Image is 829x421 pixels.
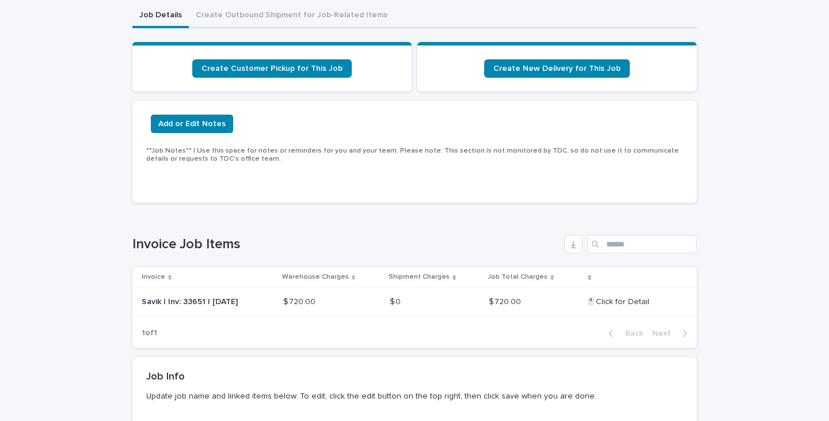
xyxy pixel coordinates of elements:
[132,4,189,28] button: Job Details
[151,115,233,133] button: Add or Edit Notes
[389,271,450,283] p: Shipment Charges
[484,59,630,78] a: Create New Delivery for This Job
[146,371,185,384] h2: Job Info
[283,295,318,307] p: $ 720.00
[132,287,697,316] tr: Savik | Inv: 33651 | [DATE]$ 720.00$ 720.00 $ 0$ 0 $ 720.00$ 720.00 🖱️Click for Detail🖱️Click for...
[599,328,648,339] button: Back
[586,295,652,307] p: 🖱️Click for Detail
[282,271,349,283] p: Warehouse Charges
[192,59,352,78] a: Create Customer Pickup for This Job
[587,235,697,253] input: Search
[142,271,165,283] p: Invoice
[648,328,697,339] button: Next
[201,65,343,73] span: Create Customer Pickup for This Job
[618,329,643,337] span: Back
[158,118,226,130] span: Add or Edit Notes
[142,297,257,307] p: Savik | Inv: 33651 | [DATE]
[488,271,547,283] p: Job Total Charges
[146,391,678,401] p: Update job name and linked items below. To edit, click the edit button on the top right, then cli...
[390,295,403,307] p: $ 0
[489,295,523,307] p: $ 720.00
[652,329,678,337] span: Next
[132,319,166,347] p: 1 of 1
[189,4,394,28] button: Create Outbound Shipment for Job-Related Items
[146,147,679,162] span: **Job Notes** | Use this space for notes or reminders for you and your team. Please note: This se...
[132,236,560,253] h1: Invoice Job Items
[493,65,621,73] span: Create New Delivery for This Job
